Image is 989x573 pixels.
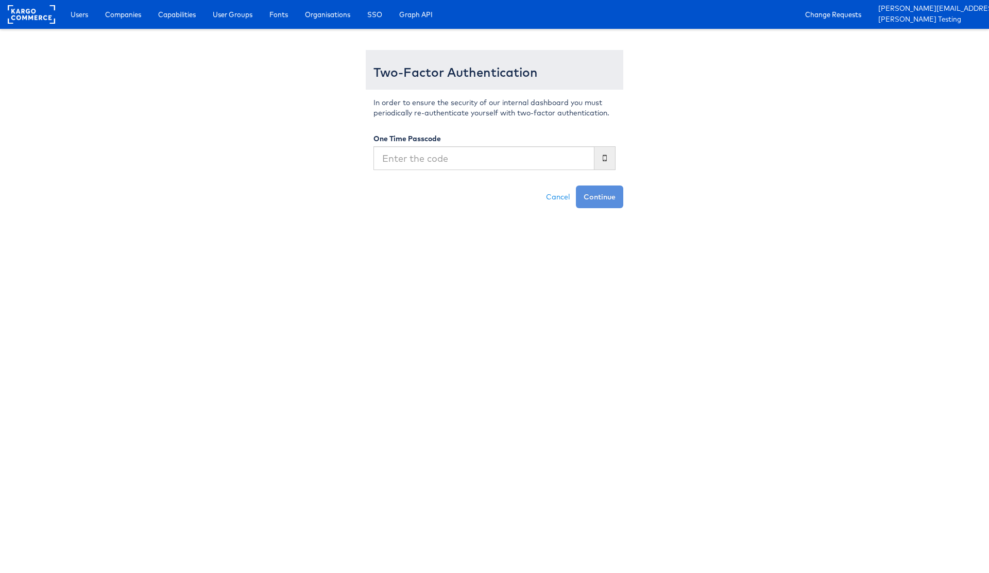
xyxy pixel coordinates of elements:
[797,5,869,24] a: Change Requests
[97,5,149,24] a: Companies
[576,186,623,208] button: Continue
[105,9,141,20] span: Companies
[373,65,616,79] h3: Two-Factor Authentication
[158,9,196,20] span: Capabilities
[150,5,203,24] a: Capabilities
[878,14,981,25] a: [PERSON_NAME] Testing
[63,5,96,24] a: Users
[373,133,441,144] label: One Time Passcode
[373,97,616,118] p: In order to ensure the security of our internal dashboard you must periodically re-authenticate y...
[878,4,981,14] a: [PERSON_NAME][EMAIL_ADDRESS][PERSON_NAME][DOMAIN_NAME]
[297,5,358,24] a: Organisations
[305,9,350,20] span: Organisations
[205,5,260,24] a: User Groups
[213,9,252,20] span: User Groups
[367,9,382,20] span: SSO
[399,9,433,20] span: Graph API
[262,5,296,24] a: Fonts
[269,9,288,20] span: Fonts
[373,146,594,170] input: Enter the code
[540,186,576,208] a: Cancel
[71,9,88,20] span: Users
[391,5,440,24] a: Graph API
[360,5,390,24] a: SSO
